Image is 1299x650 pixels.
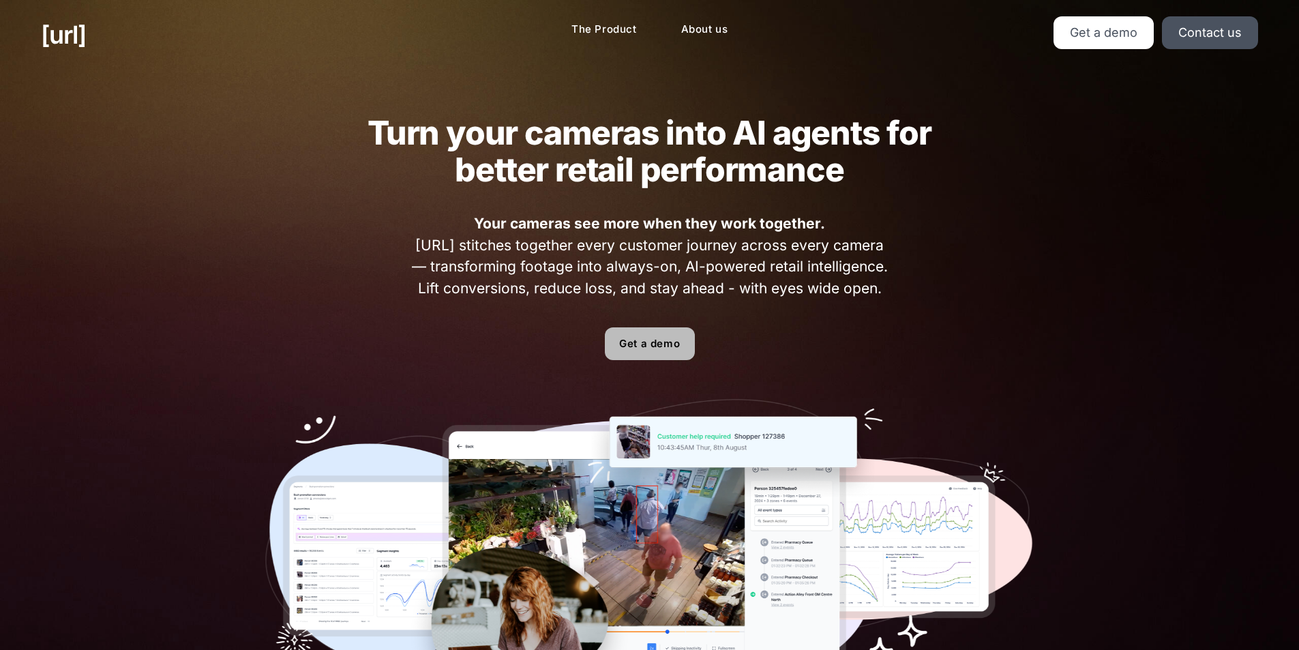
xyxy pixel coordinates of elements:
[670,16,739,43] a: About us
[1162,16,1258,49] a: Contact us
[1054,16,1154,49] a: Get a demo
[605,327,695,360] a: Get a demo
[561,16,648,43] a: The Product
[474,215,825,232] strong: Your cameras see more when they work together.
[341,115,959,188] h2: Turn your cameras into AI agents for better retail performance
[41,16,86,53] a: [URL]
[407,213,892,299] span: [URL] stitches together every customer journey across every camera — transforming footage into al...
